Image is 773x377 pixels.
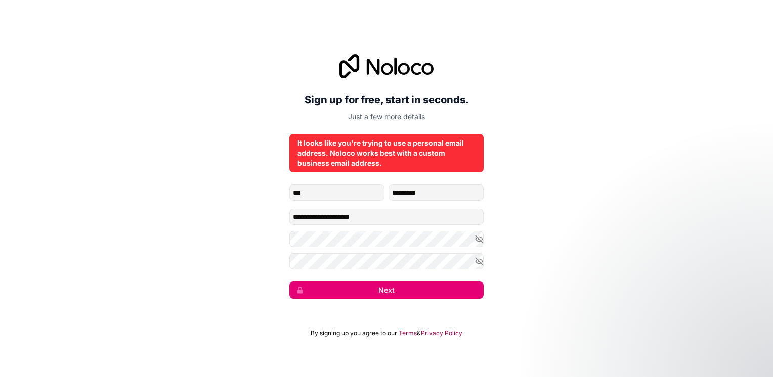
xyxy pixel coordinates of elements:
[289,184,384,201] input: given-name
[289,281,484,299] button: Next
[421,329,462,337] a: Privacy Policy
[311,329,397,337] span: By signing up you agree to our
[297,138,476,168] div: It looks like you're trying to use a personal email address. Noloco works best with a custom busi...
[289,90,484,109] h2: Sign up for free, start in seconds.
[289,253,484,269] input: Confirm password
[289,209,484,225] input: Email address
[417,329,421,337] span: &
[289,231,484,247] input: Password
[389,184,484,201] input: family-name
[289,112,484,122] p: Just a few more details
[399,329,417,337] a: Terms
[571,301,773,372] iframe: Intercom notifications message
